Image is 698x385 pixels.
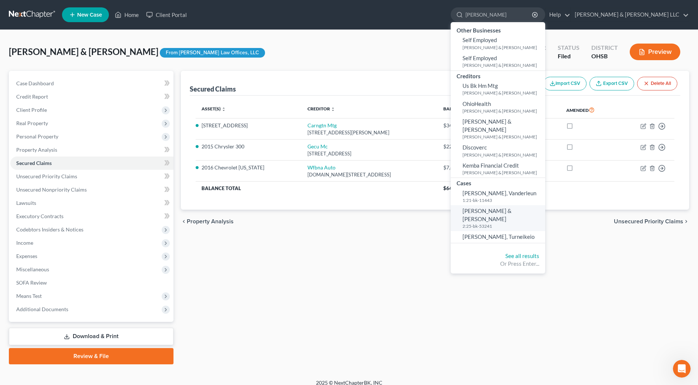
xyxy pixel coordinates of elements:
[10,157,173,170] a: Secured Claims
[463,152,543,158] small: [PERSON_NAME] & [PERSON_NAME]
[463,108,543,114] small: [PERSON_NAME] & [PERSON_NAME]
[463,207,512,222] span: [PERSON_NAME] & [PERSON_NAME]
[16,279,47,286] span: SOFA Review
[463,55,497,61] span: Self Employed
[16,173,77,179] span: Unsecured Priority Claims
[465,8,533,21] input: Search by name...
[463,44,543,51] small: [PERSON_NAME] & [PERSON_NAME]
[9,348,173,364] a: Review & File
[683,219,689,224] i: chevron_right
[673,360,691,378] iframe: Intercom live chat
[558,44,580,52] div: Status
[451,231,545,243] a: [PERSON_NAME], Turneikeio
[463,144,487,151] span: Discoverc
[451,188,545,206] a: [PERSON_NAME], Vanderleun1:21-bk-11443
[451,178,545,187] div: Cases
[614,219,689,224] button: Unsecured Priority Claims chevron_right
[505,252,539,259] a: See all results
[307,164,336,171] a: Wfbna Auto
[16,200,36,206] span: Lawsuits
[463,169,543,176] small: [PERSON_NAME] & [PERSON_NAME]
[9,46,158,57] span: [PERSON_NAME] & [PERSON_NAME]
[443,106,469,111] a: Balance unfold_more
[12,117,115,145] div: We encourage you to use the to answer any questions and we will respond to any unanswered inquiri...
[142,8,190,21] a: Client Portal
[451,34,545,52] a: Self Employed[PERSON_NAME] & [PERSON_NAME]
[202,164,296,171] li: 2016 Chevrolet [US_STATE]
[16,186,87,193] span: Unsecured Nonpriority Claims
[451,52,545,71] a: Self Employed[PERSON_NAME] & [PERSON_NAME]
[16,226,83,233] span: Codebtors Insiders & Notices
[130,3,143,16] div: Close
[16,213,63,219] span: Executory Contracts
[451,205,545,231] a: [PERSON_NAME] & [PERSON_NAME]2:25-bk-53241
[77,12,102,18] span: New Case
[614,219,683,224] span: Unsecured Priority Claims
[630,44,680,60] button: Preview
[589,77,634,90] a: Export CSV
[187,219,234,224] span: Property Analysis
[591,52,618,61] div: OHSB
[12,62,115,113] div: In observance of the NextChapter team will be out of office on . Our team will be unavailable for...
[307,106,335,111] a: Creditor unfold_more
[36,9,69,17] p: Active 1h ago
[443,164,485,171] div: $7,451.00
[16,107,47,113] span: Client Profile
[23,242,29,248] button: Gif picker
[463,37,497,43] span: Self Employed
[443,143,485,150] div: $22,710.00
[463,100,491,107] span: OhioHealth
[443,122,485,129] div: $34,754.00
[307,122,337,128] a: Carngtn Mtg
[307,171,431,178] div: [DOMAIN_NAME][STREET_ADDRESS]
[111,8,142,21] a: Home
[463,190,536,196] span: [PERSON_NAME], Vanderleun
[10,170,173,183] a: Unsecured Priority Claims
[6,226,141,239] textarea: Message…
[47,242,53,248] button: Start recording
[10,196,173,210] a: Lawsuits
[181,219,187,224] i: chevron_left
[127,239,138,251] button: Send a message…
[451,142,545,160] a: Discoverc[PERSON_NAME] & [PERSON_NAME]
[637,77,677,90] button: Delete All
[16,120,48,126] span: Real Property
[5,3,19,17] button: go back
[463,162,519,169] span: Kemba Financial Credit
[221,107,226,111] i: unfold_more
[463,82,498,89] span: Us Bk Hm Mtg
[202,122,296,129] li: [STREET_ADDRESS]
[463,233,534,240] span: [PERSON_NAME], Turneikeio
[307,129,431,136] div: [STREET_ADDRESS][PERSON_NAME]
[331,107,335,111] i: unfold_more
[10,143,173,157] a: Property Analysis
[16,266,49,272] span: Miscellaneous
[6,58,121,150] div: In observance of[DATE],the NextChapter team will be out of office on[DATE]. Our team will be unav...
[181,219,234,224] button: chevron_left Property Analysis
[558,52,580,61] div: Filed
[463,223,543,229] small: 2:25-bk-53241
[18,77,38,83] b: [DATE]
[16,80,54,86] span: Case Dashboard
[36,4,84,9] h1: [PERSON_NAME]
[16,147,57,153] span: Property Analysis
[591,44,618,52] div: District
[16,133,58,140] span: Personal Property
[10,210,173,223] a: Executory Contracts
[451,25,545,34] div: Other Businesses
[307,150,431,157] div: [STREET_ADDRESS]
[546,8,570,21] a: Help
[12,152,73,156] div: [PERSON_NAME] • 11h ago
[463,62,543,68] small: [PERSON_NAME] & [PERSON_NAME]
[16,160,52,166] span: Secured Claims
[16,240,33,246] span: Income
[190,85,236,93] div: Secured Claims
[11,242,17,248] button: Emoji picker
[10,183,173,196] a: Unsecured Nonpriority Claims
[443,185,469,191] span: $64,915.00
[202,106,226,111] a: Asset(s) unfold_more
[16,306,68,312] span: Additional Documents
[196,182,437,195] th: Balance Total
[463,118,512,133] span: [PERSON_NAME] & [PERSON_NAME]
[10,77,173,90] a: Case Dashboard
